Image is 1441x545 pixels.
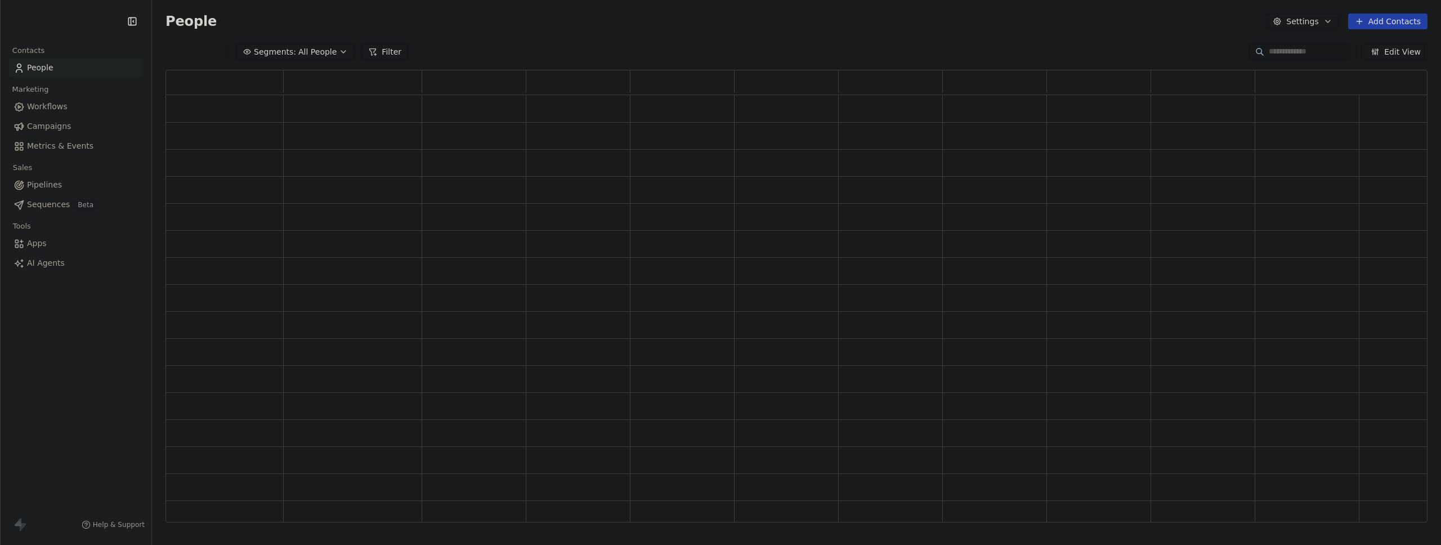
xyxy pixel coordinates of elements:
[1364,44,1427,60] button: Edit View
[27,120,71,132] span: Campaigns
[361,44,408,60] button: Filter
[7,81,53,98] span: Marketing
[9,59,142,77] a: People
[8,159,37,176] span: Sales
[82,520,145,529] a: Help & Support
[165,13,217,30] span: People
[9,254,142,272] a: AI Agents
[9,195,142,214] a: SequencesBeta
[93,520,145,529] span: Help & Support
[27,238,47,249] span: Apps
[27,62,53,74] span: People
[166,95,1428,523] div: grid
[298,46,337,58] span: All People
[27,140,93,152] span: Metrics & Events
[27,101,68,113] span: Workflows
[9,117,142,136] a: Campaigns
[1348,14,1427,29] button: Add Contacts
[27,179,62,191] span: Pipelines
[8,218,35,235] span: Tools
[27,199,70,211] span: Sequences
[9,176,142,194] a: Pipelines
[254,46,296,58] span: Segments:
[9,137,142,155] a: Metrics & Events
[9,97,142,116] a: Workflows
[27,257,65,269] span: AI Agents
[9,234,142,253] a: Apps
[74,199,97,211] span: Beta
[7,42,50,59] span: Contacts
[1266,14,1339,29] button: Settings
